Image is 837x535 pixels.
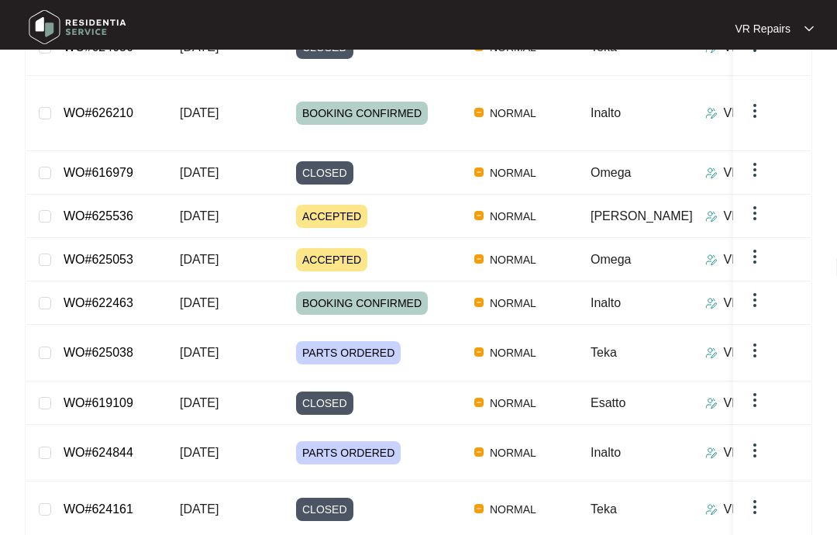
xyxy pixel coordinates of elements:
[724,207,787,226] p: VR Repairs
[746,247,764,266] img: dropdown arrow
[64,296,133,309] a: WO#622463
[64,166,133,179] a: WO#616979
[484,343,542,362] span: NORMAL
[296,292,428,315] span: BOOKING CONFIRMED
[591,296,621,309] span: Inalto
[64,209,133,223] a: WO#625536
[180,296,219,309] span: [DATE]
[746,341,764,360] img: dropdown arrow
[484,164,542,182] span: NORMAL
[180,209,219,223] span: [DATE]
[180,253,219,266] span: [DATE]
[804,25,814,33] img: dropdown arrow
[591,396,625,409] span: Esatto
[705,210,718,223] img: Assigner Icon
[705,297,718,309] img: Assigner Icon
[64,346,133,359] a: WO#625038
[474,398,484,407] img: Vercel Logo
[705,347,718,359] img: Assigner Icon
[296,498,353,521] span: CLOSED
[705,167,718,179] img: Assigner Icon
[180,446,219,459] span: [DATE]
[724,104,787,123] p: VR Repairs
[591,253,631,266] span: Omega
[180,396,219,409] span: [DATE]
[591,446,621,459] span: Inalto
[746,160,764,179] img: dropdown arrow
[705,503,718,516] img: Assigner Icon
[746,498,764,516] img: dropdown arrow
[484,294,542,312] span: NORMAL
[484,104,542,123] span: NORMAL
[474,167,484,177] img: Vercel Logo
[64,396,133,409] a: WO#619109
[180,346,219,359] span: [DATE]
[64,106,133,119] a: WO#626210
[180,502,219,516] span: [DATE]
[474,211,484,220] img: Vercel Logo
[724,444,787,462] p: VR Repairs
[705,447,718,459] img: Assigner Icon
[735,21,790,36] p: VR Repairs
[484,444,542,462] span: NORMAL
[746,102,764,120] img: dropdown arrow
[474,504,484,513] img: Vercel Logo
[484,207,542,226] span: NORMAL
[474,108,484,117] img: Vercel Logo
[591,502,617,516] span: Teka
[474,254,484,264] img: Vercel Logo
[724,343,787,362] p: VR Repairs
[474,298,484,307] img: Vercel Logo
[746,391,764,409] img: dropdown arrow
[64,502,133,516] a: WO#624161
[724,500,787,519] p: VR Repairs
[64,253,133,266] a: WO#625053
[296,392,353,415] span: CLOSED
[705,397,718,409] img: Assigner Icon
[705,107,718,119] img: Assigner Icon
[724,294,787,312] p: VR Repairs
[484,394,542,412] span: NORMAL
[724,250,787,269] p: VR Repairs
[296,341,401,364] span: PARTS ORDERED
[724,394,787,412] p: VR Repairs
[64,446,133,459] a: WO#624844
[180,106,219,119] span: [DATE]
[296,441,401,464] span: PARTS ORDERED
[484,500,542,519] span: NORMAL
[746,204,764,223] img: dropdown arrow
[474,347,484,357] img: Vercel Logo
[296,248,367,271] span: ACCEPTED
[746,441,764,460] img: dropdown arrow
[705,254,718,266] img: Assigner Icon
[746,291,764,309] img: dropdown arrow
[591,166,631,179] span: Omega
[591,346,617,359] span: Teka
[484,250,542,269] span: NORMAL
[180,166,219,179] span: [DATE]
[591,106,621,119] span: Inalto
[296,102,428,125] span: BOOKING CONFIRMED
[724,164,787,182] p: VR Repairs
[474,447,484,457] img: Vercel Logo
[23,4,132,50] img: residentia service logo
[591,209,693,223] span: [PERSON_NAME]
[296,161,353,185] span: CLOSED
[296,205,367,228] span: ACCEPTED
